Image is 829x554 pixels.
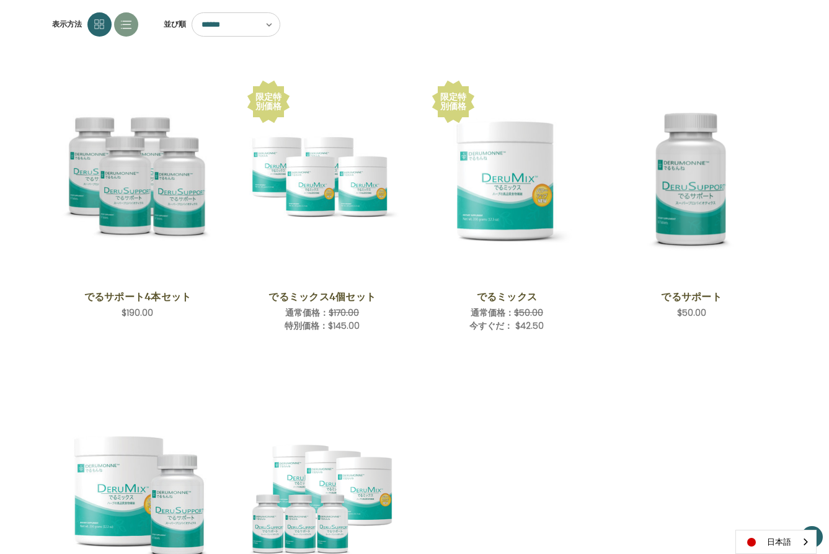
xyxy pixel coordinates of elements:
a: でるサポート4本セット [68,289,207,304]
a: DeruMix,Was:$50.00, Now:$42.50 [430,79,583,280]
a: でるミックス [437,289,577,304]
span: $145.00 [328,319,360,332]
span: $50.00 [677,306,706,319]
div: Language [735,530,817,554]
a: DeruSupport,$50.00 [615,79,768,280]
img: でるサポート4本セット [61,103,215,256]
img: でるミックス4個セット [246,103,399,256]
span: $190.00 [122,306,153,319]
label: 並び順 [157,15,186,34]
div: 限定特別価格 [253,92,284,111]
span: 通常価格： [285,306,329,319]
span: 今すぐだ： [469,319,513,332]
a: 日本語 [736,530,816,553]
span: $42.50 [515,319,544,332]
span: 表示方法 [52,19,82,30]
span: 特別価格： [285,319,328,332]
span: $50.00 [514,306,543,319]
img: でるミックス [430,103,583,256]
a: でるサポート [622,289,761,304]
a: DeruSupport 4-Save Set,$190.00 [61,79,215,280]
a: でるミックス4個セット [252,289,392,304]
aside: Language selected: 日本語 [735,530,817,554]
img: でるサポート [615,103,768,256]
a: DeruMix 4-Save Set,Was:$170.00, Now:$145.00 [246,79,399,280]
div: 限定特別価格 [438,92,469,111]
span: $170.00 [329,306,359,319]
span: 通常価格： [471,306,514,319]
